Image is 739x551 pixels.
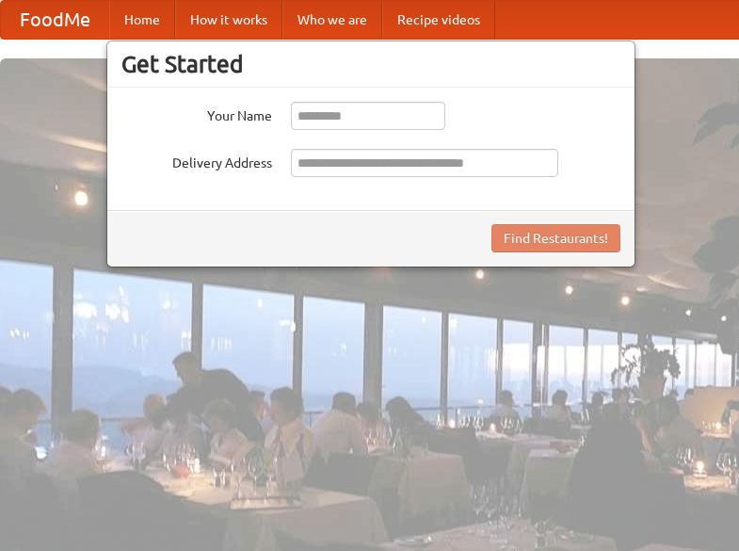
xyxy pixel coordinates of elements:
[491,224,620,252] button: Find Restaurants!
[121,102,272,125] label: Your Name
[109,1,175,39] a: Home
[121,50,620,78] h3: Get Started
[382,1,495,39] a: Recipe videos
[121,149,272,172] label: Delivery Address
[175,1,282,39] a: How it works
[282,1,382,39] a: Who we are
[1,1,109,39] a: FoodMe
